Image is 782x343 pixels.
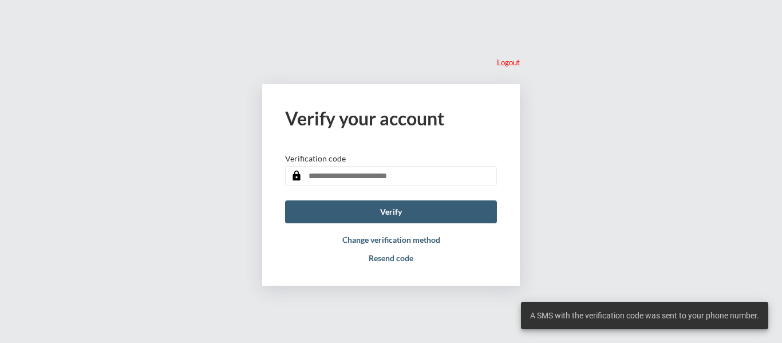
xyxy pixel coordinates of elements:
p: Logout [497,58,520,67]
button: Change verification method [342,235,440,245]
p: Verification code [285,153,346,163]
h2: Verify your account [285,107,497,129]
button: Resend code [369,253,413,263]
button: Verify [285,200,497,223]
span: A SMS with the verification code was sent to your phone number. [530,310,759,321]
